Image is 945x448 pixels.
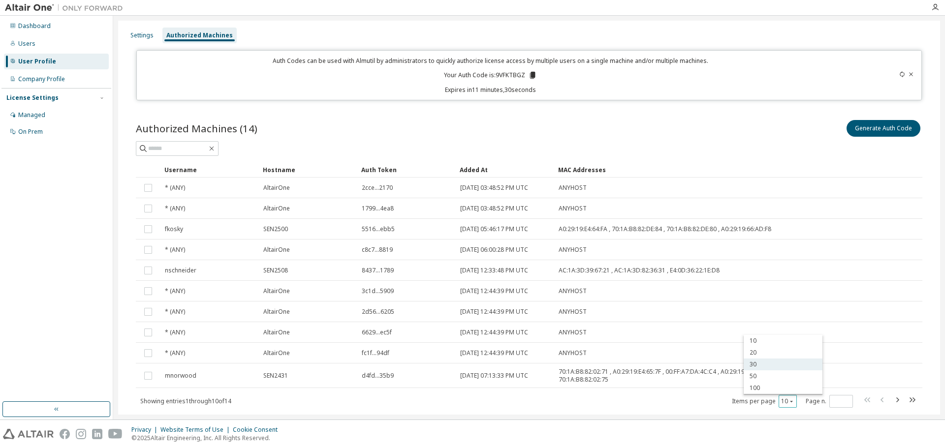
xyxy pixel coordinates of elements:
[362,308,394,316] span: 2d56...6205
[165,225,183,233] span: fkosky
[362,225,395,233] span: 5516...ebb5
[559,184,587,192] span: ANYHOST
[131,434,283,442] p: © 2025 Altair Engineering, Inc. All Rights Reserved.
[362,205,394,212] span: 1799...4ea8
[165,246,185,254] span: * (ANY)
[3,429,54,439] img: altair_logo.svg
[18,22,51,30] div: Dashboard
[806,395,853,408] span: Page n.
[362,372,394,380] span: d4fd...35b9
[362,267,394,274] span: 8437...1789
[165,267,196,274] span: nschneider
[744,370,822,382] div: 50
[744,335,822,347] div: 10
[362,246,393,254] span: c8c7...8819
[460,162,550,178] div: Added At
[5,3,128,13] img: Altair One
[362,349,389,357] span: fc1f...94df
[460,329,528,336] span: [DATE] 12:44:39 PM UTC
[263,162,353,178] div: Hostname
[559,368,817,384] span: 70:1A:B8:82:02:71 , A0:29:19:E4:65:7F , 00:FF:A7:DA:4C:C4 , A0:29:19:66:AE:7D , 70:1A:B8:82:02:75
[263,287,290,295] span: AltairOne
[559,308,587,316] span: ANYHOST
[559,329,587,336] span: ANYHOST
[263,225,288,233] span: SEN2500
[165,349,185,357] span: * (ANY)
[460,205,528,212] span: [DATE] 03:48:52 PM UTC
[143,57,839,65] p: Auth Codes can be used with Almutil by administrators to quickly authorize license access by mult...
[263,372,288,380] span: SEN2431
[165,329,185,336] span: * (ANY)
[559,225,771,233] span: A0:29:19:E4:64:FA , 70:1A:B8:82:DE:84 , 70:1A:B8:82:DE:80 , A0:29:19:66:AD:F8
[6,94,59,102] div: License Settings
[165,205,185,212] span: * (ANY)
[460,372,528,380] span: [DATE] 07:13:33 PM UTC
[781,397,794,405] button: 10
[143,86,839,94] p: Expires in 11 minutes, 30 seconds
[362,184,393,192] span: 2cce...2170
[165,372,196,380] span: mnorwood
[361,162,452,178] div: Auth Token
[18,111,45,119] div: Managed
[18,75,65,83] div: Company Profile
[165,308,185,316] span: * (ANY)
[362,329,392,336] span: 6629...ec5f
[362,287,394,295] span: 3c1d...5909
[108,429,123,439] img: youtube.svg
[92,429,102,439] img: linkedin.svg
[559,349,587,357] span: ANYHOST
[744,382,822,394] div: 100
[559,246,587,254] span: ANYHOST
[460,308,528,316] span: [DATE] 12:44:39 PM UTC
[233,426,283,434] div: Cookie Consent
[131,426,160,434] div: Privacy
[165,184,185,192] span: * (ANY)
[460,225,528,233] span: [DATE] 05:46:17 PM UTC
[164,162,255,178] div: Username
[460,287,528,295] span: [DATE] 12:44:39 PM UTC
[744,347,822,358] div: 20
[160,426,233,434] div: Website Terms of Use
[559,287,587,295] span: ANYHOST
[76,429,86,439] img: instagram.svg
[263,184,290,192] span: AltairOne
[460,246,528,254] span: [DATE] 06:00:28 PM UTC
[136,121,257,135] span: Authorized Machines (14)
[559,205,587,212] span: ANYHOST
[744,358,822,370] div: 30
[18,128,43,136] div: On Prem
[263,267,288,274] span: SEN2508
[559,267,720,274] span: AC:1A:3D:39:67:21 , AC:1A:3D:82:36:31 , E4:0D:36:22:1E:D8
[18,58,56,65] div: User Profile
[558,162,817,178] div: MAC Addresses
[460,184,528,192] span: [DATE] 03:48:52 PM UTC
[166,31,233,39] div: Authorized Machines
[732,395,797,408] span: Items per page
[263,246,290,254] span: AltairOne
[263,308,290,316] span: AltairOne
[130,31,154,39] div: Settings
[60,429,70,439] img: facebook.svg
[444,71,537,80] p: Your Auth Code is: 9VFKTBGZ
[263,349,290,357] span: AltairOne
[460,267,528,274] span: [DATE] 12:33:48 PM UTC
[140,397,231,405] span: Showing entries 1 through 10 of 14
[847,120,920,137] button: Generate Auth Code
[263,205,290,212] span: AltairOne
[165,287,185,295] span: * (ANY)
[460,349,528,357] span: [DATE] 12:44:39 PM UTC
[263,329,290,336] span: AltairOne
[18,40,35,48] div: Users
